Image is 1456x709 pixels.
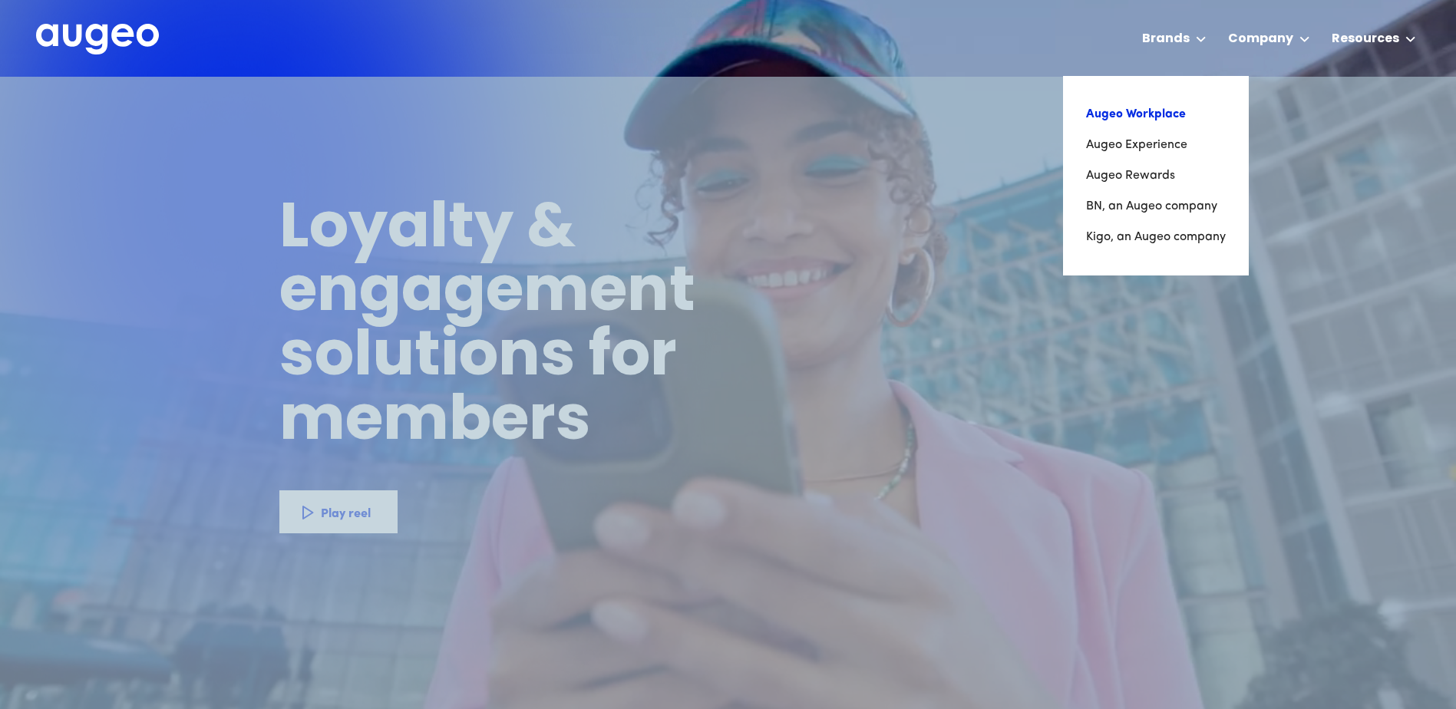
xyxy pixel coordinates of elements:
[1086,191,1226,222] a: BN, an Augeo company
[1086,222,1226,252] a: Kigo, an Augeo company
[36,24,159,56] a: home
[1228,30,1293,48] div: Company
[1086,130,1226,160] a: Augeo Experience
[1086,160,1226,191] a: Augeo Rewards
[1063,76,1249,275] nav: Brands
[1086,99,1226,130] a: Augeo Workplace
[36,24,159,55] img: Augeo's full logo in white.
[1332,30,1399,48] div: Resources
[1142,30,1190,48] div: Brands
